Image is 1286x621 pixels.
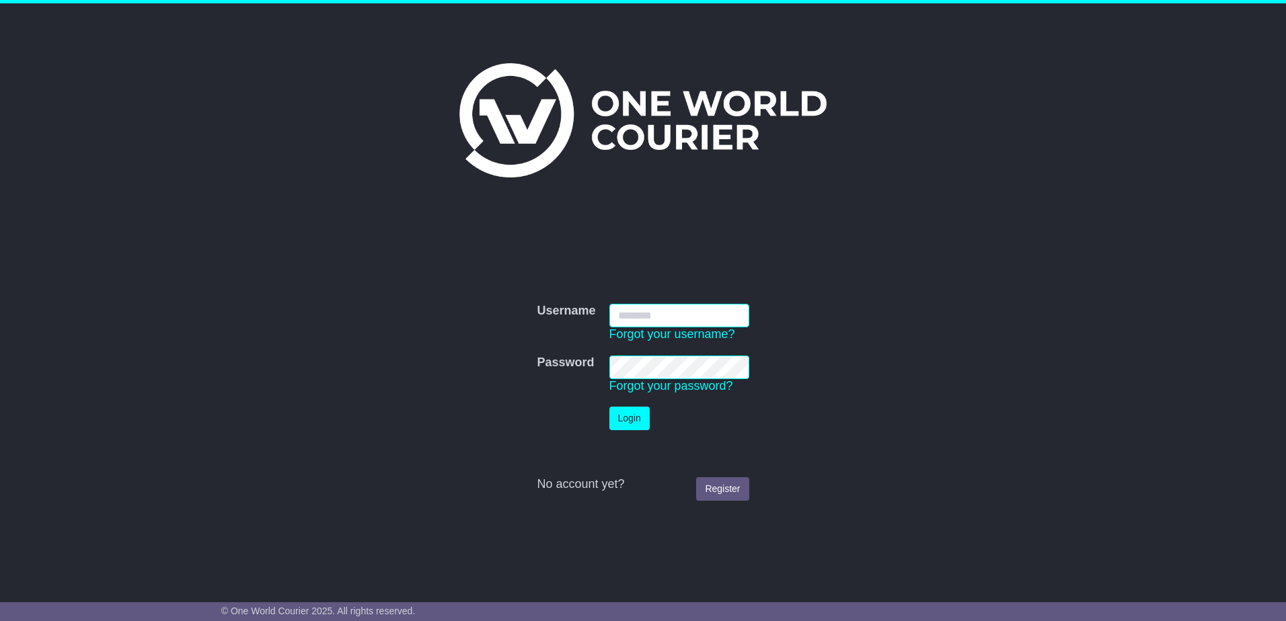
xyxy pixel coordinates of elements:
[537,304,595,319] label: Username
[537,356,594,370] label: Password
[696,477,749,501] a: Register
[609,379,733,392] a: Forgot your password?
[609,407,650,430] button: Login
[221,606,416,616] span: © One World Courier 2025. All rights reserved.
[459,63,827,177] img: One World
[537,477,749,492] div: No account yet?
[609,327,735,341] a: Forgot your username?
